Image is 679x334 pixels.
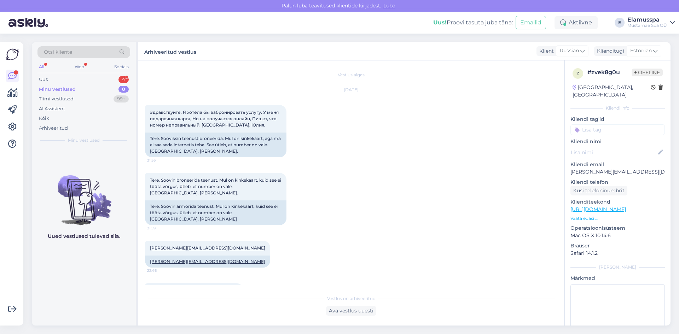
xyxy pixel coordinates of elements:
[145,200,286,225] div: Tere. Soovin armorida teenust. Mul on kinkekaart, kuid see ei tööta võrgus, ütleb, et number on v...
[145,133,286,157] div: Tere. Sooviksin teenust broneerida. Mul on kinkekaart, aga ma ei saa seda internetis teha. See üt...
[570,124,665,135] input: Lisa tag
[570,224,665,232] p: Operatsioonisüsteem
[39,86,76,93] div: Minu vestlused
[570,186,627,195] div: Küsi telefoninumbrit
[39,105,65,112] div: AI Assistent
[48,233,120,240] p: Uued vestlused tulevad siia.
[570,168,665,176] p: [PERSON_NAME][EMAIL_ADDRESS][DOMAIN_NAME]
[118,86,129,93] div: 0
[147,268,174,273] span: 22:46
[630,47,652,55] span: Estonian
[571,148,657,156] input: Lisa nimi
[32,163,136,226] img: No chats
[433,19,447,26] b: Uus!
[39,95,74,102] div: Tiimi vestlused
[573,84,651,99] div: [GEOGRAPHIC_DATA], [GEOGRAPHIC_DATA]
[147,225,174,231] span: 21:59
[570,215,665,222] p: Vaata edasi ...
[570,242,665,250] p: Brauser
[150,259,265,264] a: [PERSON_NAME][EMAIL_ADDRESS][DOMAIN_NAME]
[594,47,624,55] div: Klienditugi
[73,62,86,71] div: Web
[150,110,280,128] span: Здравствуйте. Я хотела бы забронировать услугу. У меня подарочная карта, Но не получается онлайн,...
[37,62,46,71] div: All
[627,23,667,28] div: Mustamäe Spa OÜ
[570,198,665,206] p: Klienditeekond
[326,306,376,316] div: Ava vestlus uuesti
[570,161,665,168] p: Kliendi email
[114,95,129,102] div: 99+
[381,2,397,9] span: Luba
[570,232,665,239] p: Mac OS X 10.14.6
[570,138,665,145] p: Kliendi nimi
[39,125,68,132] div: Arhiveeritud
[570,178,665,186] p: Kliendi telefon
[632,69,663,76] span: Offline
[570,250,665,257] p: Safari 14.1.2
[570,264,665,270] div: [PERSON_NAME]
[145,87,557,93] div: [DATE]
[39,76,48,83] div: Uus
[150,177,282,195] span: Tere. Soovin broneerida teenust. Mul on kinkekaart, kuid see ei tööta võrgus, ütleb, et number on...
[6,48,19,61] img: Askly Logo
[327,295,376,302] span: Vestlus on arhiveeritud
[145,72,557,78] div: Vestlus algas
[627,17,675,28] a: ElamusspaMustamäe Spa OÜ
[615,18,625,28] div: E
[39,115,49,122] div: Kõik
[576,71,579,76] span: z
[536,47,554,55] div: Klient
[555,16,598,29] div: Aktiivne
[570,275,665,282] p: Märkmed
[68,137,100,143] span: Minu vestlused
[118,76,129,83] div: 4
[433,18,513,27] div: Proovi tasuta juba täna:
[516,16,546,29] button: Emailid
[560,47,579,55] span: Russian
[587,68,632,77] div: # zvek8g0u
[44,48,72,56] span: Otsi kliente
[627,17,667,23] div: Elamusspa
[147,158,174,163] span: 21:56
[570,116,665,123] p: Kliendi tag'id
[150,245,265,251] a: [PERSON_NAME][EMAIL_ADDRESS][DOMAIN_NAME]
[113,62,130,71] div: Socials
[144,46,196,56] label: Arhiveeritud vestlus
[570,105,665,111] div: Kliendi info
[570,206,626,212] a: [URL][DOMAIN_NAME]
